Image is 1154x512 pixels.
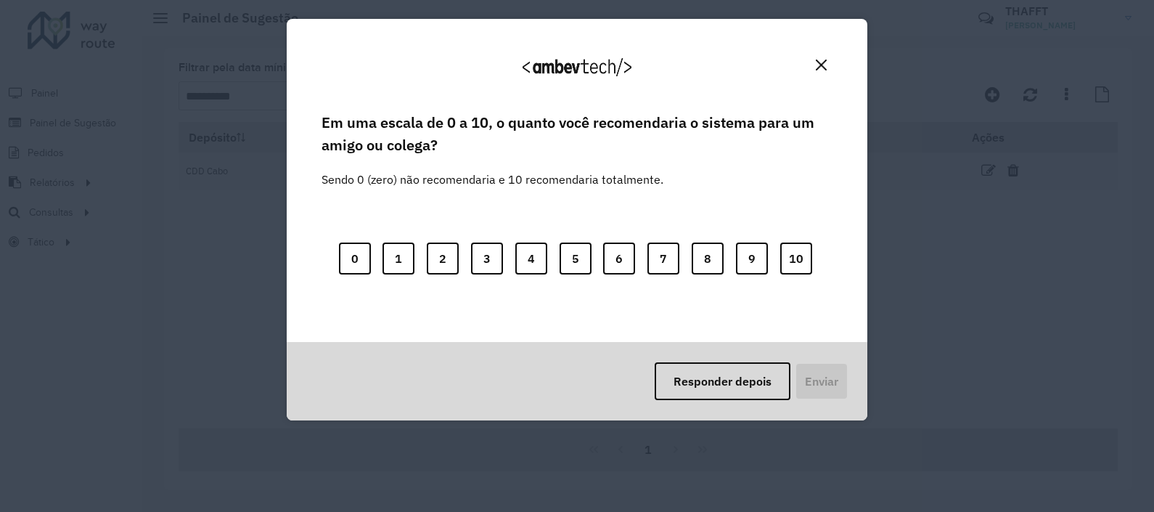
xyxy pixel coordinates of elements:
[736,243,768,275] button: 9
[603,243,635,275] button: 6
[692,243,724,275] button: 8
[427,243,459,275] button: 2
[339,243,371,275] button: 0
[322,153,663,188] label: Sendo 0 (zero) não recomendaria e 10 recomendaria totalmente.
[816,60,827,70] img: Close
[382,243,414,275] button: 1
[322,112,832,156] label: Em uma escala de 0 a 10, o quanto você recomendaria o sistema para um amigo ou colega?
[471,243,503,275] button: 3
[647,243,679,275] button: 7
[810,54,832,76] button: Close
[560,243,592,275] button: 5
[523,58,631,76] img: Logo Ambevtech
[655,362,790,400] button: Responder depois
[780,243,812,275] button: 10
[515,243,547,275] button: 4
